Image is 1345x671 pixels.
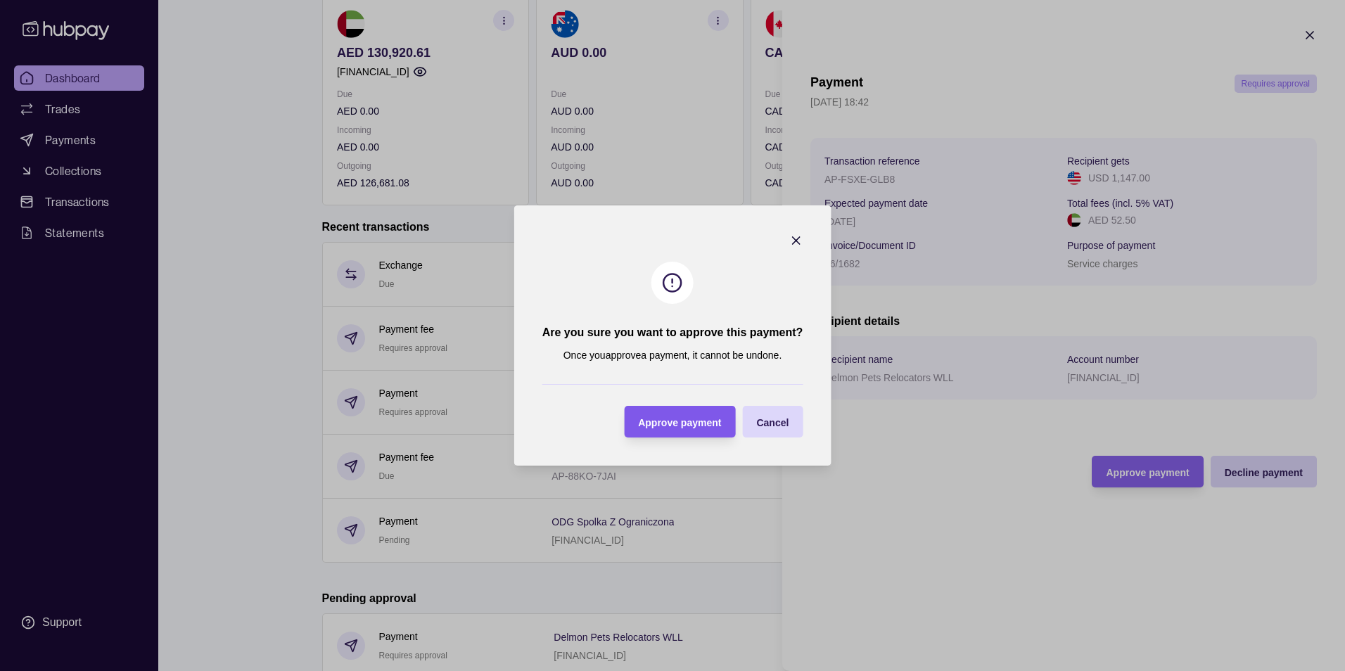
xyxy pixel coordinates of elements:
button: Cancel [742,406,803,437]
p: Once you approve a payment, it cannot be undone. [563,347,782,363]
h2: Are you sure you want to approve this payment? [542,325,803,340]
button: Approve payment [624,406,735,437]
span: Approve payment [638,417,721,428]
span: Cancel [756,417,789,428]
